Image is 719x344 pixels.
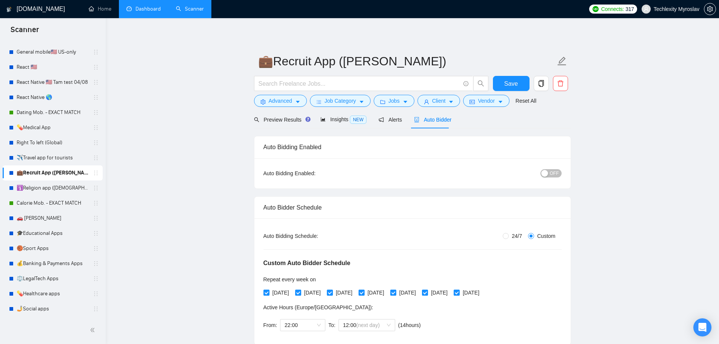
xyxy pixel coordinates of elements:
[601,5,624,13] span: Connects:
[17,90,88,105] a: React Native 🌎
[176,6,204,12] a: searchScanner
[644,6,649,12] span: user
[398,322,421,328] span: ( 14 hours)
[625,5,634,13] span: 317
[263,232,363,240] div: Auto Bidding Schedule:
[516,97,536,105] a: Reset All
[90,326,97,334] span: double-left
[93,94,99,100] span: holder
[89,6,111,12] a: homeHome
[396,288,419,297] span: [DATE]
[359,99,364,105] span: caret-down
[424,99,429,105] span: user
[478,97,494,105] span: Vendor
[17,226,88,241] a: 🎓Educational Apps
[93,261,99,267] span: holder
[498,99,503,105] span: caret-down
[473,76,488,91] button: search
[93,215,99,221] span: holder
[448,99,454,105] span: caret-down
[704,6,716,12] span: setting
[254,95,307,107] button: settingAdvancedcaret-down
[93,79,99,85] span: holder
[432,97,446,105] span: Client
[17,150,88,165] a: ✈️Travel app for tourists
[5,24,45,40] span: Scanner
[258,52,556,71] input: Scanner name...
[285,319,321,331] span: 22:00
[301,288,324,297] span: [DATE]
[553,76,568,91] button: delete
[17,165,88,180] a: 💼Recruit App ([PERSON_NAME])
[93,155,99,161] span: holder
[6,3,12,15] img: logo
[320,117,326,122] span: area-chart
[534,76,549,91] button: copy
[693,318,711,336] div: Open Intercom Messenger
[260,99,266,105] span: setting
[593,6,599,12] img: upwork-logo.png
[93,64,99,70] span: holder
[557,56,567,66] span: edit
[414,117,451,123] span: Auto Bidder
[93,185,99,191] span: holder
[263,136,562,158] div: Auto Bidding Enabled
[93,110,99,116] span: holder
[493,76,530,91] button: Save
[333,288,356,297] span: [DATE]
[254,117,308,123] span: Preview Results
[463,95,509,107] button: idcardVendorcaret-down
[320,116,366,122] span: Insights
[704,3,716,15] button: setting
[356,322,380,328] span: (next day)
[269,288,292,297] span: [DATE]
[263,259,351,268] h5: Custom Auto Bidder Schedule
[17,60,88,75] a: React 🇺🇸
[388,97,400,105] span: Jobs
[17,196,88,211] a: Calorie Mob. - EXACT MATCH
[93,140,99,146] span: holder
[328,322,336,328] span: To:
[17,135,88,150] a: Right To left (Global)
[263,322,277,328] span: From:
[379,117,402,123] span: Alerts
[553,80,568,87] span: delete
[17,180,88,196] a: 🛐Religion app ([DEMOGRAPHIC_DATA][PERSON_NAME])
[414,117,419,122] span: robot
[316,99,322,105] span: bars
[463,81,468,86] span: info-circle
[550,169,559,177] span: OFF
[17,286,88,301] a: 💊Healthcare apps
[380,99,385,105] span: folder
[379,117,384,122] span: notification
[17,120,88,135] a: 💊Medical App
[428,288,451,297] span: [DATE]
[403,99,408,105] span: caret-down
[93,306,99,312] span: holder
[17,105,88,120] a: Dating Mob. - EXACT MATCH
[460,288,482,297] span: [DATE]
[93,230,99,236] span: holder
[93,276,99,282] span: holder
[470,99,475,105] span: idcard
[325,97,356,105] span: Job Category
[17,271,88,286] a: ⚖️LegalTech Apps
[365,288,387,297] span: [DATE]
[474,80,488,87] span: search
[504,79,518,88] span: Save
[305,116,311,123] div: Tooltip anchor
[259,79,460,88] input: Search Freelance Jobs...
[93,125,99,131] span: holder
[509,232,525,240] span: 24/7
[350,116,366,124] span: NEW
[263,304,373,310] span: Active Hours ( Europe/[GEOGRAPHIC_DATA] ):
[93,291,99,297] span: holder
[17,45,88,60] a: General mobile🇺🇸 US-only
[269,97,292,105] span: Advanced
[93,49,99,55] span: holder
[295,99,300,105] span: caret-down
[263,197,562,218] div: Auto Bidder Schedule
[263,169,363,177] div: Auto Bidding Enabled:
[254,117,259,122] span: search
[93,200,99,206] span: holder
